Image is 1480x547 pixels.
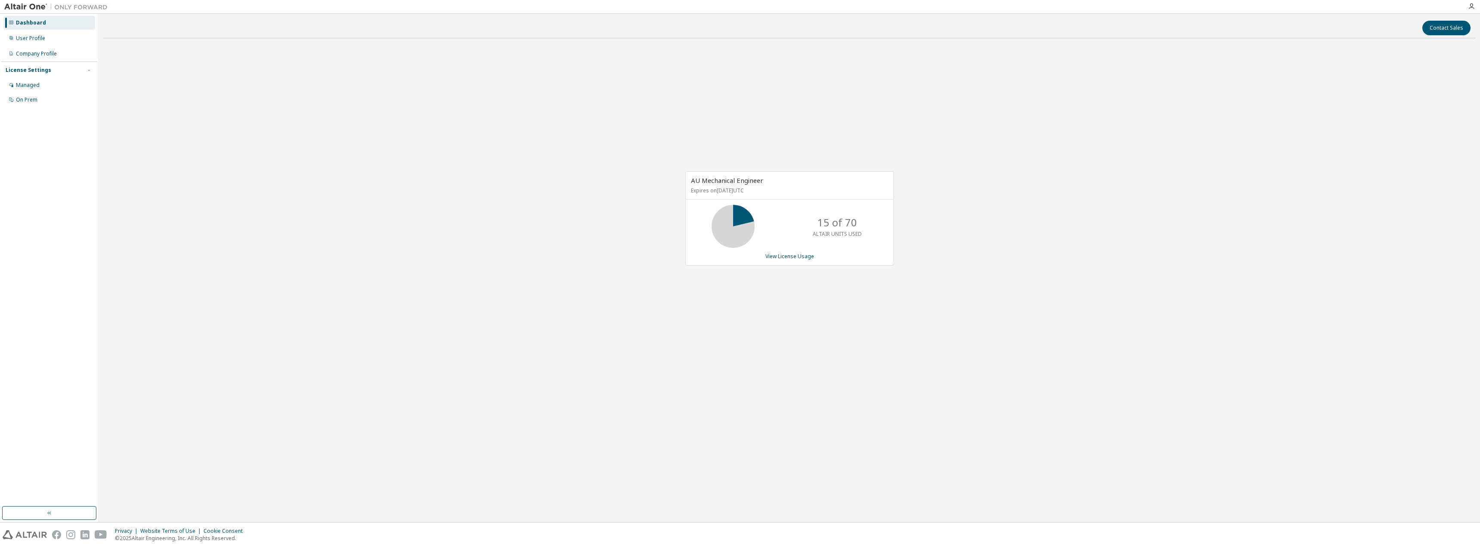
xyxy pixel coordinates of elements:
img: Altair One [4,3,112,11]
img: youtube.svg [95,530,107,539]
p: Expires on [DATE] UTC [691,187,886,194]
div: License Settings [6,67,51,74]
p: © 2025 Altair Engineering, Inc. All Rights Reserved. [115,535,248,542]
div: Cookie Consent [203,528,248,535]
div: Managed [16,82,40,89]
img: instagram.svg [66,530,75,539]
div: User Profile [16,35,45,42]
img: altair_logo.svg [3,530,47,539]
button: Contact Sales [1422,21,1471,35]
p: ALTAIR UNITS USED [813,230,862,238]
div: Privacy [115,528,140,535]
div: Company Profile [16,50,57,57]
a: View License Usage [765,253,814,260]
p: 15 of 70 [817,215,857,230]
img: facebook.svg [52,530,61,539]
div: Website Terms of Use [140,528,203,535]
img: linkedin.svg [80,530,89,539]
div: Dashboard [16,19,46,26]
div: On Prem [16,96,37,103]
span: AU Mechanical Engineer [691,176,763,185]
